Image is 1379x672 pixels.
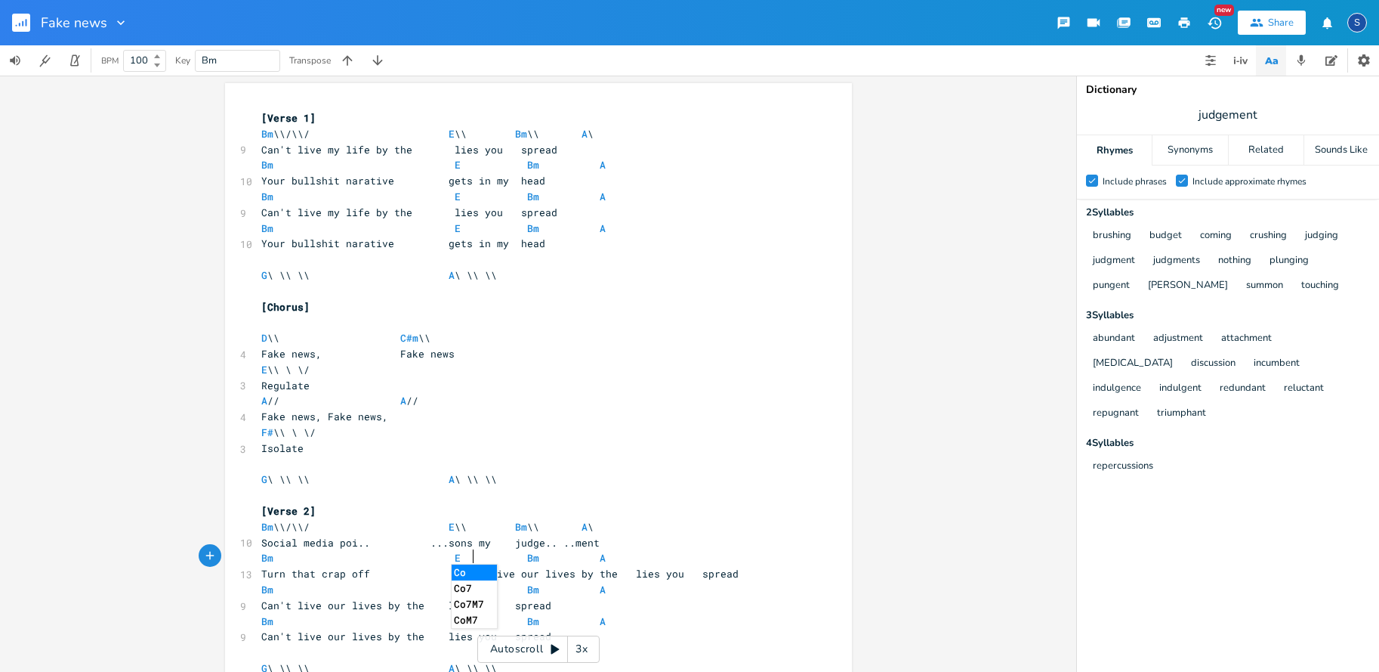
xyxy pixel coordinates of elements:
span: Can't live our lives by the lies you spread [261,599,551,612]
span: Can't live our lives by the lies you spread [261,630,551,643]
button: budget [1149,230,1182,243]
span: E [261,363,267,376]
span: Bm [261,158,273,172]
button: incumbent [1254,358,1300,370]
span: Bm [515,520,527,534]
span: Bm [515,127,527,141]
button: redundant [1220,382,1266,395]
span: \\ \\ [261,331,430,345]
span: A [582,520,588,534]
div: Key [175,56,190,65]
span: Fake news, Fake news, [261,410,388,423]
div: Synonyms [1152,135,1227,166]
span: A [600,583,606,596]
span: E [455,158,461,172]
span: Fake news [41,16,107,29]
button: [PERSON_NAME] [1148,280,1228,293]
li: Co7M7 [452,596,497,612]
span: Isolate [261,441,304,455]
div: Dictionary [1086,85,1370,95]
button: repugnant [1093,407,1139,420]
span: Fake news, Fake news [261,347,455,361]
span: Bm [527,221,539,235]
span: \\ \ \/ [261,363,310,376]
div: Rhymes [1077,135,1152,166]
span: E [455,551,461,565]
span: Turn that crap off 'cos't live our lives by the lies you spread [261,567,739,581]
button: New [1199,9,1229,36]
span: A [449,268,455,282]
div: 3 Syllable s [1086,311,1370,321]
button: S [1347,5,1367,40]
span: F# [261,426,273,439]
span: Bm [527,615,539,628]
div: Steve Ellis [1347,13,1367,33]
span: \\/\\/ \\ \\ \ [261,520,594,534]
div: Include phrases [1103,177,1167,186]
span: \\/\\/ \\ \\ \ [261,127,594,141]
div: 2 Syllable s [1086,208,1370,218]
span: G [261,268,267,282]
span: Bm [527,551,539,565]
button: summon [1246,280,1283,293]
button: [MEDICAL_DATA] [1093,358,1173,370]
span: A [400,394,406,407]
span: [Verse 1] [261,111,316,125]
span: Bm [261,615,273,628]
div: BPM [101,57,119,65]
span: E [449,127,455,141]
span: C#m [400,331,418,345]
span: [Verse 2] [261,504,316,518]
button: judging [1305,230,1338,243]
button: pungent [1093,280,1130,293]
span: A [582,127,588,141]
span: A [261,394,267,407]
button: triumphant [1157,407,1206,420]
span: A [600,615,606,628]
span: D [261,331,267,345]
div: Related [1229,135,1303,166]
span: G [261,472,267,486]
li: Co7 [452,581,497,596]
button: brushing [1093,230,1131,243]
span: Bm [202,54,217,67]
button: abundant [1093,333,1135,345]
span: Your bullshit narative gets in my head [261,174,545,187]
span: Bm [527,158,539,172]
button: indulgent [1159,382,1202,395]
span: Bm [527,190,539,203]
span: A [600,158,606,172]
span: E [455,221,461,235]
div: Share [1268,16,1294,29]
span: Bm [261,221,273,235]
span: E [449,520,455,534]
span: Bm [261,520,273,534]
span: \ \\ \\ \ \\ \\ [261,472,497,486]
div: New [1214,5,1234,16]
span: A [600,551,606,565]
span: judgement [1199,107,1257,124]
button: Share [1238,11,1306,35]
div: Sounds Like [1304,135,1379,166]
span: Bm [261,583,273,596]
button: attachment [1221,333,1272,345]
div: 3x [568,636,595,663]
span: \\ \ \/ [261,426,316,439]
div: Autoscroll [477,636,600,663]
span: Bm [261,127,273,141]
span: // // [261,394,418,407]
span: Social media poi.. ...sons my judge.. ..ment [261,536,600,550]
span: Can't live my life by the lies you spread [261,143,557,156]
span: A [600,190,606,203]
button: indulgence [1093,382,1141,395]
span: Bm [527,583,539,596]
button: judgments [1153,255,1200,268]
li: CoM7 [452,612,497,628]
span: E [455,190,461,203]
button: reluctant [1284,382,1324,395]
div: Include approximate rhymes [1192,177,1307,186]
button: coming [1200,230,1232,243]
span: \ \\ \\ \ \\ \\ [261,268,497,282]
span: A [600,221,606,235]
span: Bm [261,551,273,565]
